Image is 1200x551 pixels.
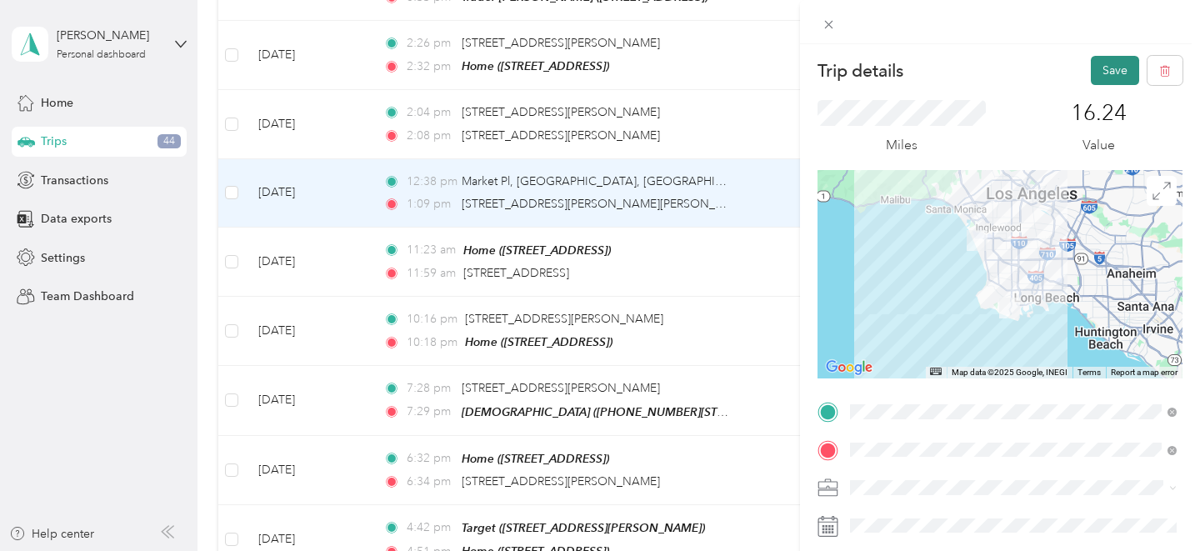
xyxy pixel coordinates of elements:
a: Terms (opens in new tab) [1077,368,1101,377]
span: Map data ©2025 Google, INEGI [952,368,1067,377]
iframe: Everlance-gr Chat Button Frame [1107,458,1200,551]
button: Save [1091,56,1139,85]
button: Keyboard shortcuts [930,368,942,375]
img: Google [822,357,877,378]
p: Trip details [817,59,903,83]
a: Report a map error [1111,368,1177,377]
a: Open this area in Google Maps (opens a new window) [822,357,877,378]
p: 16.24 [1071,100,1127,127]
p: Value [1082,135,1115,156]
p: Miles [886,135,917,156]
